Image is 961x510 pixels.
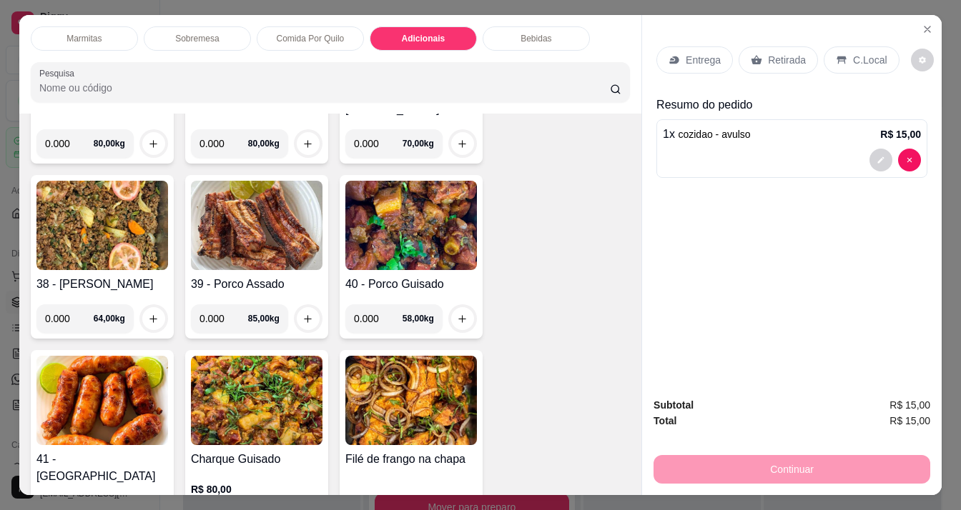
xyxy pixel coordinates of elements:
p: Sobremesa [175,33,219,44]
button: decrease-product-quantity [911,49,934,71]
button: decrease-product-quantity [898,149,921,171]
h4: 38 - [PERSON_NAME] [36,276,168,293]
p: Marmitas [66,33,102,44]
input: 0.00 [199,304,248,333]
p: Adicionais [402,33,445,44]
button: increase-product-quantity [142,132,165,155]
h4: Charque Guisado [191,451,322,468]
p: R$ 15,00 [880,127,921,141]
label: Pesquisa [39,67,79,79]
button: increase-product-quantity [451,307,474,330]
button: increase-product-quantity [451,132,474,155]
input: 0.00 [45,129,94,158]
img: product-image [345,181,477,270]
img: product-image [191,181,322,270]
p: Resumo do pedido [656,96,927,114]
button: increase-product-quantity [142,307,165,330]
h4: 39 - Porco Assado [191,276,322,293]
img: product-image [345,356,477,445]
img: product-image [36,356,168,445]
p: R$ 80,00 [191,482,322,496]
input: 0.00 [45,304,94,333]
h4: 40 - Porco Guisado [345,276,477,293]
h4: 41 - [GEOGRAPHIC_DATA] [36,451,168,485]
input: 0.00 [354,129,403,158]
input: 0.00 [199,129,248,158]
img: product-image [191,356,322,445]
p: C.Local [853,53,887,67]
h4: Filé de frango na chapa [345,451,477,468]
button: Close [916,18,939,41]
input: Pesquisa [39,81,611,95]
span: R$ 15,00 [889,397,930,413]
img: product-image [36,181,168,270]
input: 0.00 [354,304,403,333]
button: decrease-product-quantity [869,149,892,171]
button: increase-product-quantity [297,132,320,155]
span: R$ 15,00 [889,413,930,429]
strong: Total [654,415,676,426]
span: cozidao - avulso [678,129,750,140]
button: increase-product-quantity [297,307,320,330]
strong: Subtotal [654,399,694,411]
p: Retirada [768,53,806,67]
p: Comida Por Quilo [277,33,345,44]
p: Bebidas [521,33,551,44]
p: 1 x [663,126,751,143]
p: Entrega [686,53,721,67]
